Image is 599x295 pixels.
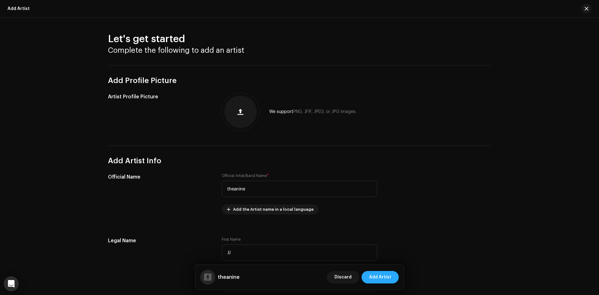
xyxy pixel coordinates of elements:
[222,244,377,261] input: John
[362,271,399,283] button: Add Artist
[108,237,212,244] h5: Legal Name
[269,109,357,114] div: We support
[334,271,352,283] span: Discard
[222,181,377,197] input: John Doe
[369,271,391,283] span: Add Artist
[222,204,319,214] button: Add the Artist name in a local language
[108,156,491,166] h3: Add Artist Info
[218,273,240,281] h5: theanine
[108,76,491,86] h3: Add Profile Picture
[222,237,241,242] label: First Name
[108,93,212,101] h5: Artist Profile Picture
[108,33,491,45] h2: Let's get started
[4,276,19,291] div: Open Intercom Messenger
[222,173,269,178] label: Official Artist/Band Name
[108,173,212,181] h5: Official Name
[327,271,359,283] button: Discard
[108,45,491,55] h3: Complete the following to add an artist
[233,203,314,216] span: Add the Artist name in a local language
[293,110,357,114] span: PNG, JFIF, JPEG, or JPG images.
